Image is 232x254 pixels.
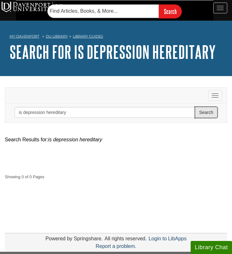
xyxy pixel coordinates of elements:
a: My Davenport [10,34,39,39]
input: Search [159,4,182,18]
em: is depression hereditary [48,137,102,142]
button: Search [195,107,217,118]
div: Search Results for: [5,136,227,144]
div: Powered by Springshare. [45,236,104,241]
input: Find Articles, Books, & More... [47,4,159,18]
a: DU Library [46,34,68,39]
a: Report a problem. [95,243,136,249]
a: Library Guides [73,34,103,39]
div: All rights reserved. [103,236,148,241]
form: Searches DU Library's articles, books, and more [41,4,188,18]
nav: breadcrumb [10,32,222,42]
img: Davenport University Logo [2,2,78,12]
button: Library Chat [191,241,232,254]
a: Login to LibApps [149,236,186,241]
h1: Search for is depression hereditary [10,42,222,61]
strong: Showing 0 of 0 Pages [5,174,227,180]
input: Enter Search Words [15,107,195,118]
